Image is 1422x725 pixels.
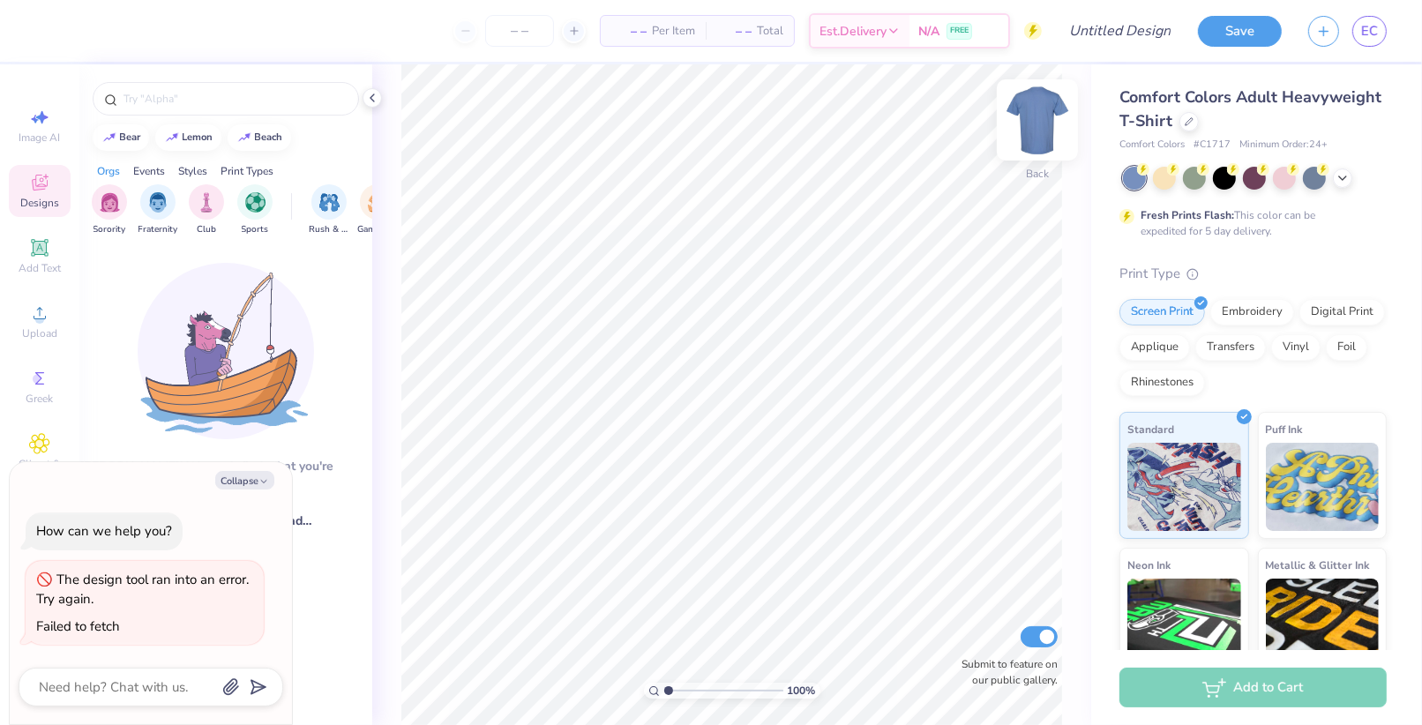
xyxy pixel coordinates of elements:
[1127,556,1171,574] span: Neon Ink
[1119,138,1185,153] span: Comfort Colors
[122,90,348,108] input: Try "Alpha"
[102,132,116,143] img: trend_line.gif
[93,124,149,151] button: bear
[357,223,398,236] span: Game Day
[1127,579,1241,667] img: Neon Ink
[1141,208,1234,222] strong: Fresh Prints Flash:
[165,132,179,143] img: trend_line.gif
[1271,334,1321,361] div: Vinyl
[19,261,61,275] span: Add Text
[820,22,887,41] span: Est. Delivery
[611,22,647,41] span: – –
[952,656,1058,688] label: Submit to feature on our public gallery.
[92,184,127,236] div: filter for Sorority
[138,184,178,236] div: filter for Fraternity
[1127,420,1174,438] span: Standard
[1266,556,1370,574] span: Metallic & Glitter Ink
[189,184,224,236] button: filter button
[36,617,120,635] div: Failed to fetch
[757,22,783,41] span: Total
[245,192,266,213] img: Sports Image
[309,184,349,236] button: filter button
[242,223,269,236] span: Sports
[97,163,120,179] div: Orgs
[1119,334,1190,361] div: Applique
[100,192,120,213] img: Sorority Image
[1266,420,1303,438] span: Puff Ink
[148,192,168,213] img: Fraternity Image
[309,184,349,236] div: filter for Rush & Bid
[1127,443,1241,531] img: Standard
[9,457,71,485] span: Clipart & logos
[1119,264,1387,284] div: Print Type
[221,163,273,179] div: Print Types
[716,22,752,41] span: – –
[120,132,141,142] div: bear
[319,192,340,213] img: Rush & Bid Image
[155,124,221,151] button: lemon
[1361,21,1378,41] span: EC
[1266,579,1380,667] img: Metallic & Glitter Ink
[357,184,398,236] div: filter for Game Day
[197,192,216,213] img: Club Image
[79,457,372,494] div: [PERSON_NAME]! We can't find what you're looking for.
[652,22,695,41] span: Per Item
[368,192,388,213] img: Game Day Image
[138,223,178,236] span: Fraternity
[197,223,216,236] span: Club
[1055,13,1185,49] input: Untitled Design
[788,683,816,699] span: 100 %
[357,184,398,236] button: filter button
[183,132,213,142] div: lemon
[1119,370,1205,396] div: Rhinestones
[1195,334,1266,361] div: Transfers
[237,132,251,143] img: trend_line.gif
[1299,299,1385,325] div: Digital Print
[189,184,224,236] div: filter for Club
[1266,443,1380,531] img: Puff Ink
[1194,138,1231,153] span: # C1717
[215,471,274,490] button: Collapse
[19,131,61,145] span: Image AI
[1141,207,1358,239] div: This color can be expedited for 5 day delivery.
[1002,85,1073,155] img: Back
[138,263,314,439] img: Loading...
[1210,299,1294,325] div: Embroidery
[20,196,59,210] span: Designs
[1119,299,1205,325] div: Screen Print
[237,184,273,236] button: filter button
[950,25,969,37] span: FREE
[1026,167,1049,183] div: Back
[1239,138,1328,153] span: Minimum Order: 24 +
[918,22,939,41] span: N/A
[1119,86,1381,131] span: Comfort Colors Adult Heavyweight T-Shirt
[178,163,207,179] div: Styles
[228,124,291,151] button: beach
[1326,334,1367,361] div: Foil
[255,132,283,142] div: beach
[485,15,554,47] input: – –
[22,326,57,340] span: Upload
[309,223,349,236] span: Rush & Bid
[26,392,54,406] span: Greek
[94,223,126,236] span: Sorority
[237,184,273,236] div: filter for Sports
[1352,16,1387,47] a: EC
[92,184,127,236] button: filter button
[36,571,249,609] div: The design tool ran into an error. Try again.
[36,522,172,540] div: How can we help you?
[133,163,165,179] div: Events
[1198,16,1282,47] button: Save
[138,184,178,236] button: filter button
